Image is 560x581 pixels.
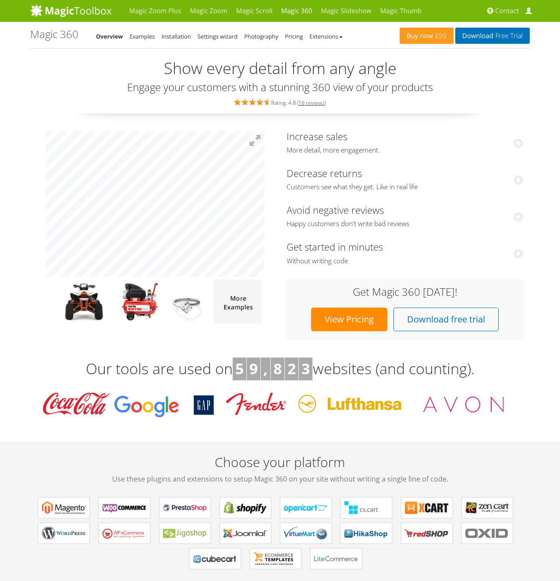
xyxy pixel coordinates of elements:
[461,497,513,518] a: Magic 360 for Zen Cart
[287,240,523,265] a: Get started in minutesWithout writing code
[37,389,523,420] img: Magic Toolbox Customers
[310,548,362,569] a: Magic 360 for LiteCommerce
[162,32,191,40] a: Installation
[344,501,388,514] b: Magic 360 for CS-Cart
[30,81,530,93] h3: Engage your customers with a stunning 360 view of your products
[254,552,298,565] b: Magic 360 for ecommerce Templates
[99,497,150,518] a: Magic 360 for WooCommerce
[214,280,262,323] img: more magic 360 demos
[220,523,271,544] a: Magic 360 for Joomla
[287,358,296,379] b: 2
[311,308,387,331] a: View Pricing
[42,501,86,514] b: Magic 360 for Magento
[99,523,150,544] a: Magic 360 for WP e-Commerce
[38,497,90,518] a: Magic 360 for Magento
[30,455,530,484] h2: Choose your platform
[280,523,332,544] a: Magic 360 for VirtueMart
[287,220,523,228] span: Happy customers don't write bad reviews
[263,358,268,379] b: ,
[314,552,358,565] b: Magic 360 for LiteCommerce
[30,60,530,77] h2: Show every detail from any angle
[30,4,112,17] img: MagicToolbox.com - Image tools for your website
[405,501,449,514] b: Magic 360 for X-Cart
[465,527,509,540] b: Magic 360 for OXID
[284,501,328,514] b: Magic 360 for OpenCart
[295,286,514,298] h3: Get Magic 360 [DATE]!
[285,32,303,40] a: Pricing
[287,146,523,155] span: More detail, more engagement.
[284,527,328,540] b: Magic 360 for VirtueMart
[193,552,237,565] b: Magic 360 for CubeCart
[340,497,392,518] a: Magic 360 for CS-Cart
[287,203,523,228] a: Avoid negative reviewsHappy customers don't write bad reviews
[401,497,453,518] a: Magic 360 for X-Cart
[461,523,513,544] a: Magic 360 for OXID
[401,523,453,544] a: Magic 360 for redSHOP
[280,497,332,518] a: Magic 360 for OpenCart
[301,358,310,379] b: 3
[340,523,392,544] a: Magic 360 for HikaShop
[455,28,530,44] a: DownloadFree Trial
[235,358,244,379] b: 5
[103,527,146,540] b: Magic 360 for WP e-Commerce
[250,548,301,569] a: Magic 360 for ecommerce Templates
[223,527,267,540] b: Magic 360 for Joomla
[273,358,282,379] b: 8
[130,32,155,40] a: Examples
[198,32,238,40] a: Settings wizard
[30,358,530,380] h3: Our tools are used on websites (and counting).
[287,183,523,191] span: Customers see what they get. Like in real life
[189,548,241,569] a: Magic 360 for CubeCart
[159,523,211,544] a: Magic 360 for Jigoshop
[220,497,271,518] a: Magic 360 for Shopify
[159,497,211,518] a: Magic 360 for PrestaShop
[30,97,530,107] div: Rating: 4.8 ( )
[287,167,523,191] a: Decrease returnsCustomers see what they get. Like in real life
[38,523,90,544] a: Magic 360 for WordPress
[287,130,523,155] a: Increase salesMore detail, more engagement.
[287,257,523,266] span: Without writing code
[309,32,342,40] a: Extensions
[344,527,388,540] b: Magic 360 for HikaShop
[42,527,86,540] b: Magic 360 for WordPress
[163,527,207,540] b: Magic 360 for Jigoshop
[244,32,278,40] a: Photography
[493,32,523,39] span: Free Trial
[103,501,146,514] b: Magic 360 for WooCommerce
[30,28,78,40] h1: Magic 360
[433,32,447,39] span: £99
[298,99,325,106] a: 16 reviews
[393,308,499,331] a: Download free trial
[163,501,207,514] b: Magic 360 for PrestaShop
[400,28,454,44] a: Buy now£99
[223,501,267,514] b: Magic 360 for Shopify
[30,474,530,484] span: Use these plugins and extensions to setup Magic 360 on your site without writing a single line of...
[405,527,449,540] b: Magic 360 for redSHOP
[249,358,258,379] b: 9
[96,32,123,40] a: Overview
[495,7,519,15] span: Contact
[465,501,509,514] b: Magic 360 for Zen Cart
